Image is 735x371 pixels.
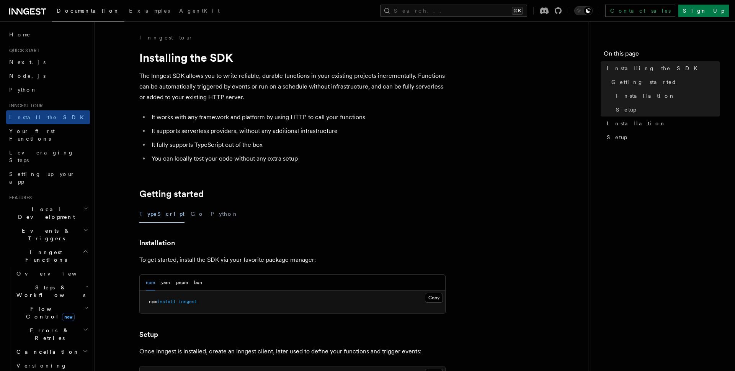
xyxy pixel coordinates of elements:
[146,275,155,291] button: npm
[574,6,593,15] button: Toggle dark mode
[149,299,157,304] span: npm
[176,275,188,291] button: pnpm
[6,55,90,69] a: Next.js
[211,205,238,223] button: Python
[178,299,197,304] span: inngest
[9,87,37,93] span: Python
[6,83,90,97] a: Python
[6,103,43,109] span: Inngest tour
[604,130,720,144] a: Setup
[139,254,446,265] p: To get started, install the SDK via your favorite package manager:
[16,271,95,277] span: Overview
[6,202,90,224] button: Local Development
[175,2,224,21] a: AgentKit
[149,153,446,164] li: You can locally test your code without any extra setup
[604,49,720,61] h4: On this page
[9,171,75,185] span: Setting up your app
[678,5,729,17] a: Sign Up
[13,305,84,320] span: Flow Control
[139,51,446,64] h1: Installing the SDK
[139,346,446,357] p: Once Inngest is installed, create an Inngest client, later used to define your functions and trig...
[607,120,666,127] span: Installation
[6,110,90,124] a: Install the SDK
[13,327,83,342] span: Errors & Retries
[512,7,523,15] kbd: ⌘K
[179,8,220,14] span: AgentKit
[13,284,85,299] span: Steps & Workflows
[139,189,204,199] a: Getting started
[6,167,90,189] a: Setting up your app
[62,313,75,321] span: new
[149,112,446,123] li: It works with any framework and platform by using HTTP to call your functions
[9,149,74,163] span: Leveraging Steps
[6,146,90,167] a: Leveraging Steps
[616,92,675,100] span: Installation
[139,71,446,103] p: The Inngest SDK allows you to write reliable, durable functions in your existing projects increme...
[6,195,32,201] span: Features
[425,293,443,303] button: Copy
[13,302,90,323] button: Flow Controlnew
[607,133,627,141] span: Setup
[139,238,175,248] a: Installation
[604,117,720,130] a: Installation
[139,329,158,340] a: Setup
[161,275,170,291] button: yarn
[194,275,202,291] button: bun
[157,299,176,304] span: install
[6,28,90,41] a: Home
[608,75,720,89] a: Getting started
[13,281,90,302] button: Steps & Workflows
[6,224,90,245] button: Events & Triggers
[52,2,124,21] a: Documentation
[124,2,175,21] a: Examples
[604,61,720,75] a: Installing the SDK
[191,205,204,223] button: Go
[139,205,185,223] button: TypeScript
[16,363,67,369] span: Versioning
[13,323,90,345] button: Errors & Retries
[6,245,90,267] button: Inngest Functions
[6,48,39,54] span: Quick start
[616,106,636,113] span: Setup
[13,345,90,359] button: Cancellation
[6,248,83,264] span: Inngest Functions
[9,59,46,65] span: Next.js
[149,126,446,136] li: It supports serverless providers, without any additional infrastructure
[57,8,120,14] span: Documentation
[129,8,170,14] span: Examples
[607,64,702,72] span: Installing the SDK
[6,227,83,242] span: Events & Triggers
[380,5,527,17] button: Search...⌘K
[9,73,46,79] span: Node.js
[13,348,80,356] span: Cancellation
[9,31,31,38] span: Home
[613,103,720,117] a: Setup
[9,128,55,142] span: Your first Functions
[139,34,193,41] a: Inngest tour
[13,267,90,281] a: Overview
[6,124,90,146] a: Your first Functions
[6,69,90,83] a: Node.js
[149,140,446,150] li: It fully supports TypeScript out of the box
[613,89,720,103] a: Installation
[6,205,83,221] span: Local Development
[611,78,677,86] span: Getting started
[605,5,675,17] a: Contact sales
[9,114,88,120] span: Install the SDK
